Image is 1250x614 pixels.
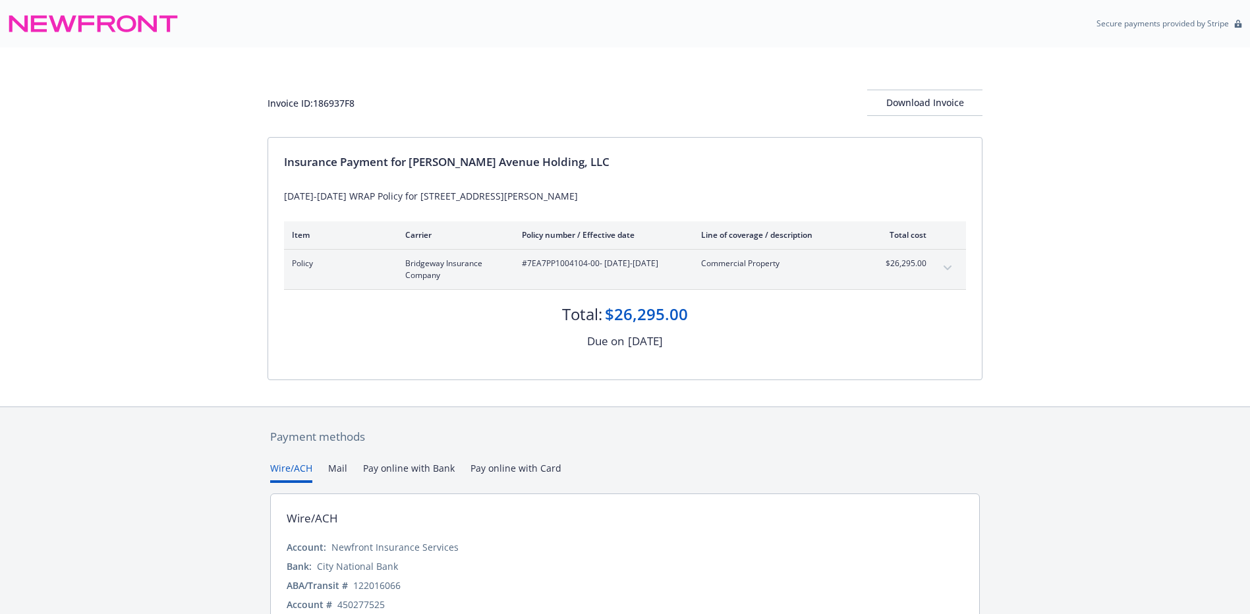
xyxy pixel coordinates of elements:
div: 450277525 [337,598,385,611]
div: ABA/Transit # [287,578,348,592]
div: [DATE] [628,333,663,350]
div: [DATE]-[DATE] WRAP Policy for [STREET_ADDRESS][PERSON_NAME] [284,189,966,203]
div: Invoice ID: 186937F8 [268,96,355,110]
div: Payment methods [270,428,980,445]
div: Total cost [877,229,926,240]
div: Policy number / Effective date [522,229,680,240]
span: $26,295.00 [877,258,926,269]
button: expand content [937,258,958,279]
button: Pay online with Bank [363,461,455,483]
span: Commercial Property [701,258,856,269]
span: Bridgeway Insurance Company [405,258,501,281]
div: Line of coverage / description [701,229,856,240]
div: Insurance Payment for [PERSON_NAME] Avenue Holding, LLC [284,153,966,171]
button: Pay online with Card [470,461,561,483]
div: PolicyBridgeway Insurance Company#7EA7PP1004104-00- [DATE]-[DATE]Commercial Property$26,295.00exp... [284,250,966,289]
span: #7EA7PP1004104-00 - [DATE]-[DATE] [522,258,680,269]
div: City National Bank [317,559,398,573]
div: $26,295.00 [605,303,688,325]
div: Due on [587,333,624,350]
div: Item [292,229,384,240]
p: Secure payments provided by Stripe [1096,18,1229,29]
span: Policy [292,258,384,269]
div: Carrier [405,229,501,240]
div: Newfront Insurance Services [331,540,459,554]
div: Download Invoice [867,90,982,115]
div: Bank: [287,559,312,573]
button: Mail [328,461,347,483]
div: Account # [287,598,332,611]
div: Wire/ACH [287,510,338,527]
button: Download Invoice [867,90,982,116]
button: Wire/ACH [270,461,312,483]
div: 122016066 [353,578,401,592]
div: Total: [562,303,602,325]
div: Account: [287,540,326,554]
